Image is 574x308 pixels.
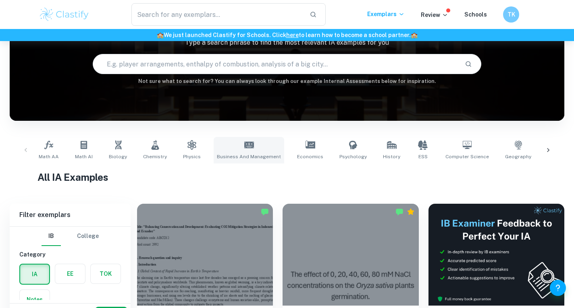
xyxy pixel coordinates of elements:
span: Computer Science [445,153,489,160]
span: Economics [297,153,323,160]
h6: Filter exemplars [10,204,131,226]
span: 🏫 [411,32,418,38]
button: EE [55,264,85,283]
h6: TK [507,10,516,19]
h6: Not sure what to search for? You can always look through our example Internal Assessments below f... [10,77,564,85]
p: Type a search phrase to find the most relevant IA examples for you [10,38,564,48]
button: Help and Feedback [550,280,566,296]
button: Search [462,57,475,71]
span: Math AA [39,153,59,160]
p: Exemplars [367,10,405,19]
h6: We just launched Clastify for Schools. Click to learn how to become a school partner. [2,31,572,39]
button: IA [20,265,49,284]
span: Psychology [339,153,367,160]
span: Math AI [75,153,93,160]
div: Filter type choice [42,227,99,246]
span: Biology [109,153,127,160]
span: Chemistry [143,153,167,160]
span: Geography [505,153,531,160]
h6: Category [19,250,121,259]
input: E.g. player arrangements, enthalpy of combustion, analysis of a big city... [93,53,458,75]
button: IB [42,227,61,246]
img: Clastify logo [39,6,90,23]
span: Physics [183,153,201,160]
h1: All IA Examples [37,170,537,184]
p: Review [421,10,448,19]
span: ESS [418,153,428,160]
button: TOK [91,264,121,283]
div: Premium [407,208,415,216]
span: 🏫 [157,32,164,38]
a: here [286,32,299,38]
input: Search for any exemplars... [131,3,303,26]
span: Business and Management [217,153,281,160]
button: TK [503,6,519,23]
img: Marked [261,208,269,216]
a: Schools [464,11,487,18]
img: Thumbnail [428,204,564,306]
img: Marked [395,208,403,216]
button: College [77,227,99,246]
span: History [383,153,400,160]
